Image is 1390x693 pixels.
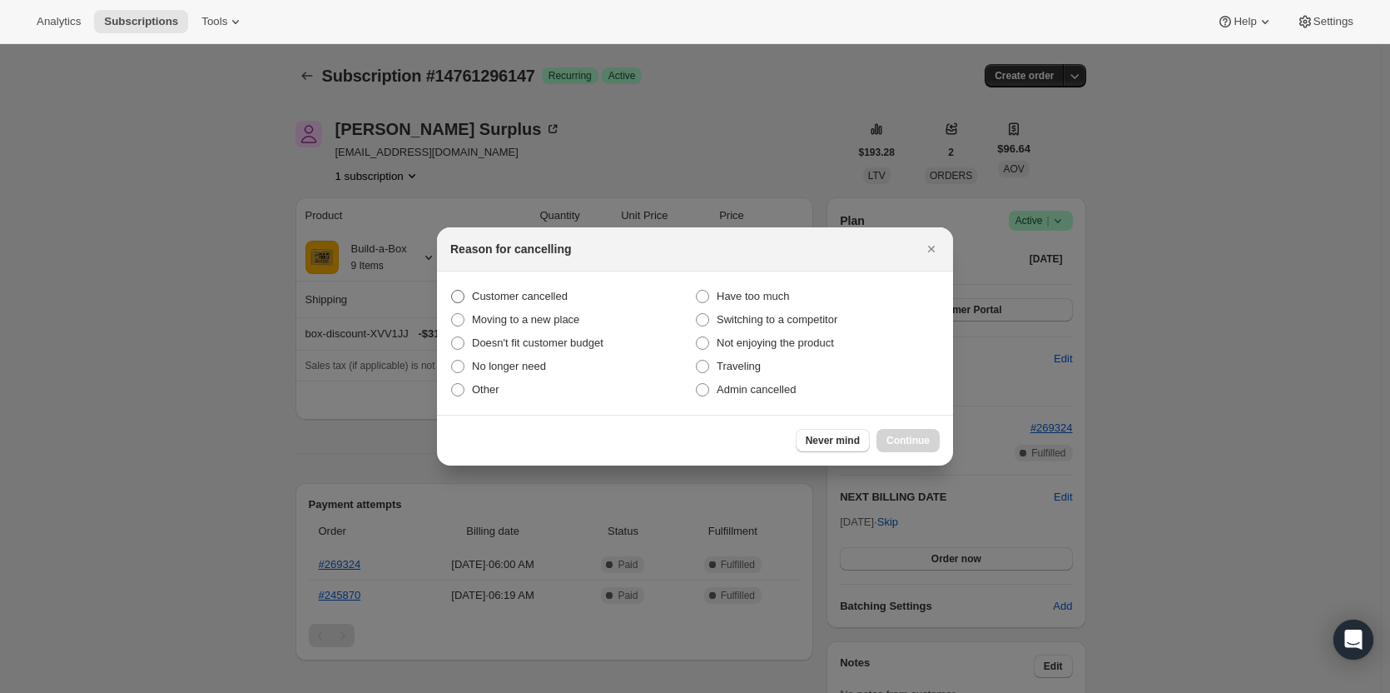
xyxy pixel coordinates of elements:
[201,15,227,28] span: Tools
[717,360,761,372] span: Traveling
[450,241,571,257] h2: Reason for cancelling
[717,383,796,396] span: Admin cancelled
[1313,15,1353,28] span: Settings
[37,15,81,28] span: Analytics
[920,237,943,261] button: Close
[191,10,254,33] button: Tools
[27,10,91,33] button: Analytics
[472,313,579,326] span: Moving to a new place
[796,429,870,452] button: Never mind
[94,10,188,33] button: Subscriptions
[472,360,546,372] span: No longer need
[472,290,568,302] span: Customer cancelled
[104,15,178,28] span: Subscriptions
[717,313,837,326] span: Switching to a competitor
[806,434,860,447] span: Never mind
[1333,620,1373,660] div: Open Intercom Messenger
[1234,15,1256,28] span: Help
[717,290,789,302] span: Have too much
[472,383,499,396] span: Other
[1287,10,1363,33] button: Settings
[472,337,603,349] span: Doesn't fit customer budget
[717,337,834,349] span: Not enjoying the product
[1207,10,1283,33] button: Help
